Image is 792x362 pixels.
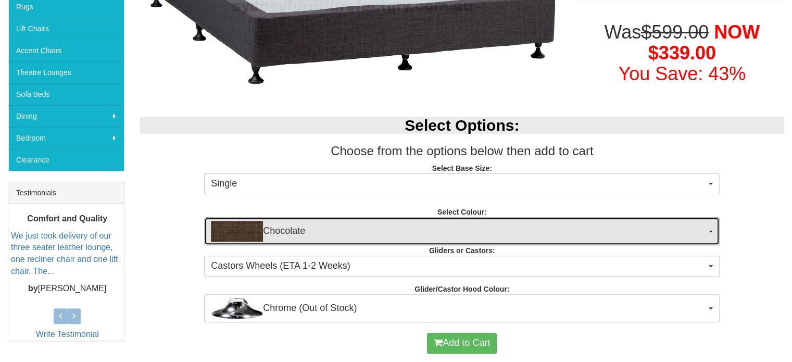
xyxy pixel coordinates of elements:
[414,285,509,293] strong: Glider/Castor Hood Colour:
[28,283,38,292] b: by
[27,214,107,222] b: Comfort and Quality
[8,61,124,83] a: Theatre Lounges
[405,117,519,134] b: Select Options:
[8,127,124,149] a: Bedroom
[204,256,720,277] button: Castors Wheels (ETA 1-2 Weeks)
[11,282,124,294] p: [PERSON_NAME]
[618,63,746,84] font: You Save: 43%
[432,164,492,172] strong: Select Base Size:
[8,18,124,40] a: Lift Chairs
[204,173,720,194] button: Single
[8,182,124,204] div: Testimonials
[648,21,760,64] span: NOW $339.00
[580,22,785,84] h1: Was
[140,144,785,158] h3: Choose from the options below then add to cart
[211,298,706,319] span: Chrome (Out of Stock)
[211,221,263,242] img: Chocolate
[204,294,720,322] button: Chrome (Out of Stock)Chrome (Out of Stock)
[437,208,487,216] strong: Select Colour:
[211,259,706,273] span: Castors Wheels (ETA 1-2 Weeks)
[429,246,495,255] strong: Gliders or Castors:
[8,105,124,127] a: Dining
[11,231,118,276] a: We just took delivery of our three seater leather lounge, one recliner chair and one lift chair. ...
[204,217,720,245] button: ChocolateChocolate
[36,330,99,339] a: Write Testimonial
[641,21,709,43] del: $599.00
[211,177,706,191] span: Single
[8,149,124,171] a: Clearance
[211,298,263,319] img: Chrome (Out of Stock)
[427,333,497,354] button: Add to Cart
[8,83,124,105] a: Sofa Beds
[211,221,706,242] span: Chocolate
[8,40,124,61] a: Accent Chairs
